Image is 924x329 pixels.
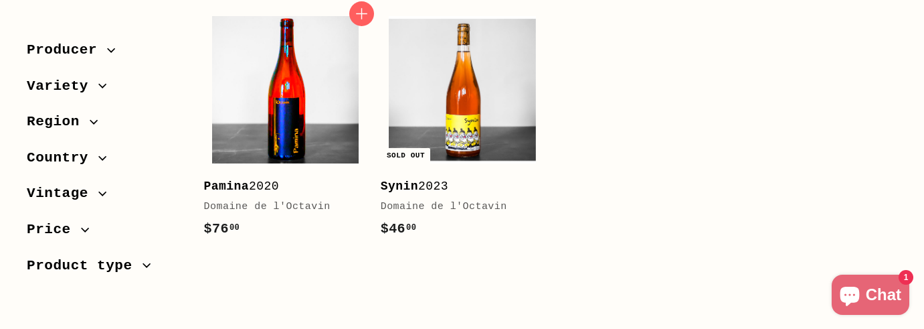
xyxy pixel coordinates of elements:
button: Vintage [27,180,183,216]
a: Sold out Synin2023Domaine de l'Octavin [381,8,544,254]
span: Producer [27,39,107,62]
div: 2023 [381,177,531,196]
inbox-online-store-chat: Shopify online store chat [828,275,913,318]
div: Domaine de l'Octavin [381,199,531,215]
b: Pamina [204,180,250,193]
sup: 00 [406,223,416,233]
span: $76 [204,221,240,237]
button: Product type [27,251,183,287]
button: Producer [27,36,183,72]
div: Sold out [381,148,430,163]
div: Domaine de l'Octavin [204,199,354,215]
button: Price [27,215,183,251]
span: Product type [27,255,143,277]
span: Region [27,111,90,133]
span: Price [27,218,81,241]
b: Synin [381,180,418,193]
button: Variety [27,72,183,108]
div: 2020 [204,177,354,196]
button: Region [27,107,183,143]
span: $46 [381,221,417,237]
button: Country [27,143,183,180]
a: Pamina2020Domaine de l'Octavin [204,8,367,254]
span: Vintage [27,183,98,206]
span: Country [27,147,98,170]
sup: 00 [229,223,240,233]
span: Variety [27,75,98,98]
